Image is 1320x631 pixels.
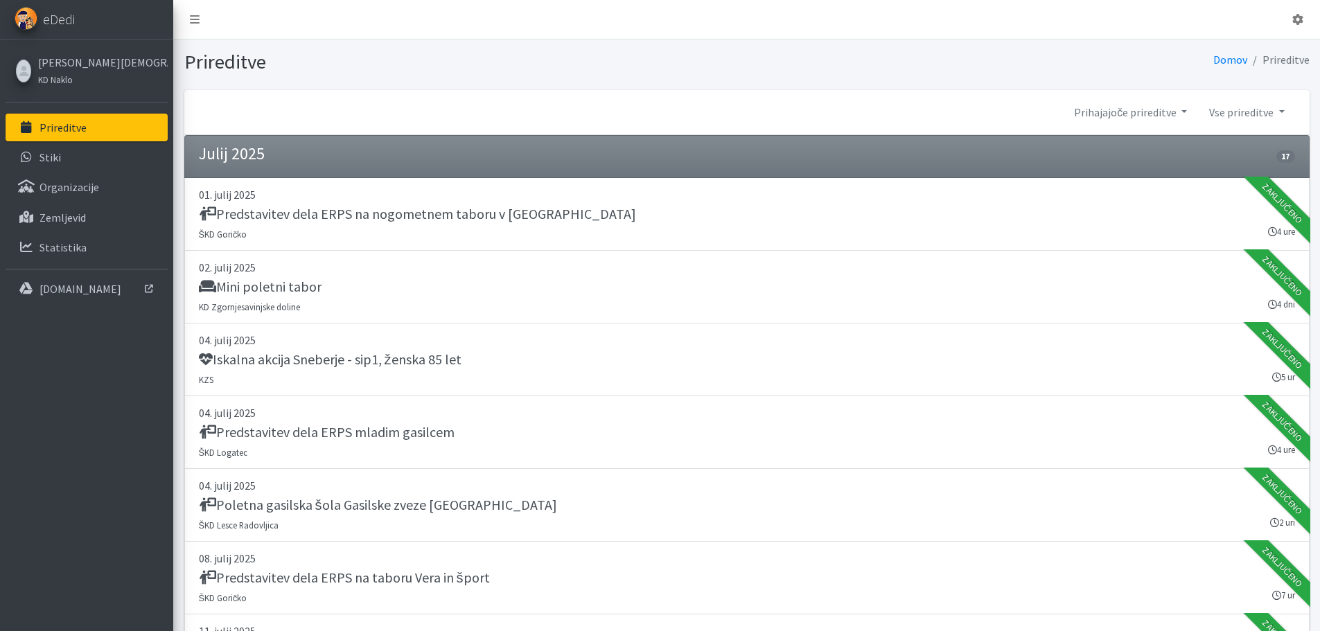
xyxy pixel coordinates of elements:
a: Statistika [6,233,168,261]
img: eDedi [15,7,37,30]
a: 04. julij 2025 Predstavitev dela ERPS mladim gasilcem ŠKD Logatec 4 ure Zaključeno [184,396,1310,469]
small: KZS [199,374,213,385]
a: 04. julij 2025 Poletna gasilska šola Gasilske zveze [GEOGRAPHIC_DATA] ŠKD Lesce Radovljica 2 uri ... [184,469,1310,542]
a: Prihajajoče prireditve [1063,98,1198,126]
a: 02. julij 2025 Mini poletni tabor KD Zgornjesavinjske doline 4 dni Zaključeno [184,251,1310,323]
h5: Predstavitev dela ERPS na nogometnem taboru v [GEOGRAPHIC_DATA] [199,206,636,222]
a: 08. julij 2025 Predstavitev dela ERPS na taboru Vera in šport ŠKD Goričko 7 ur Zaključeno [184,542,1310,614]
a: [DOMAIN_NAME] [6,275,168,303]
span: eDedi [43,9,75,30]
a: Organizacije [6,173,168,201]
a: 01. julij 2025 Predstavitev dela ERPS na nogometnem taboru v [GEOGRAPHIC_DATA] ŠKD Goričko 4 ure ... [184,178,1310,251]
h5: Poletna gasilska šola Gasilske zveze [GEOGRAPHIC_DATA] [199,497,557,513]
h5: Predstavitev dela ERPS mladim gasilcem [199,424,455,441]
small: ŠKD Logatec [199,447,248,458]
h5: Iskalna akcija Sneberje - sip1, ženska 85 let [199,351,461,368]
span: 17 [1276,150,1294,163]
li: Prireditve [1247,50,1310,70]
h1: Prireditve [184,50,742,74]
p: Stiki [39,150,61,164]
small: KD Naklo [38,74,73,85]
h4: Julij 2025 [199,144,265,164]
p: Organizacije [39,180,99,194]
p: Zemljevid [39,211,86,224]
a: Zemljevid [6,204,168,231]
small: KD Zgornjesavinjske doline [199,301,300,312]
p: [DOMAIN_NAME] [39,282,121,296]
a: KD Naklo [38,71,164,87]
a: [PERSON_NAME][DEMOGRAPHIC_DATA] [38,54,164,71]
small: ŠKD Lesce Radovljica [199,519,279,531]
small: ŠKD Goričko [199,592,247,603]
a: Stiki [6,143,168,171]
h5: Mini poletni tabor [199,278,322,295]
a: Prireditve [6,114,168,141]
a: 04. julij 2025 Iskalna akcija Sneberje - sip1, ženska 85 let KZS 5 ur Zaključeno [184,323,1310,396]
p: 02. julij 2025 [199,259,1295,276]
p: Prireditve [39,121,87,134]
small: ŠKD Goričko [199,229,247,240]
p: 04. julij 2025 [199,405,1295,421]
p: 04. julij 2025 [199,332,1295,348]
p: 04. julij 2025 [199,477,1295,494]
p: 08. julij 2025 [199,550,1295,567]
a: Domov [1213,53,1247,66]
p: Statistika [39,240,87,254]
p: 01. julij 2025 [199,186,1295,203]
a: Vse prireditve [1198,98,1295,126]
h5: Predstavitev dela ERPS na taboru Vera in šport [199,569,490,586]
